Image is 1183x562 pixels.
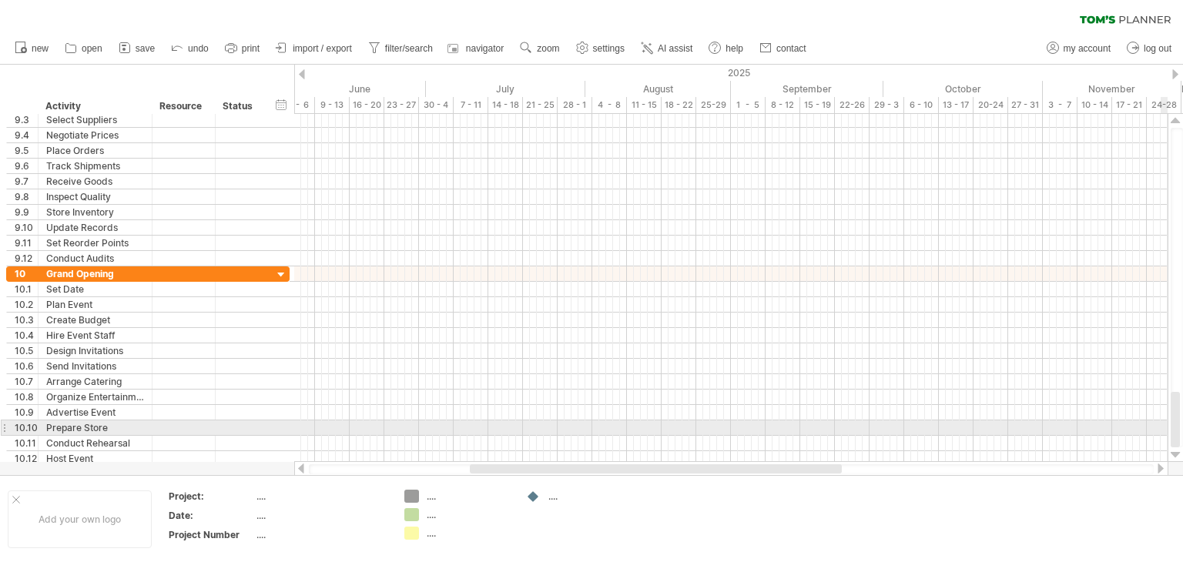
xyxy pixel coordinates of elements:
[835,97,870,113] div: 22-26
[558,97,592,113] div: 28 - 1
[15,313,38,327] div: 10.3
[1144,43,1171,54] span: log out
[15,143,38,158] div: 9.5
[15,405,38,420] div: 10.9
[516,38,564,59] a: zoom
[46,236,144,250] div: Set Reorder Points
[46,451,144,466] div: Host Event
[11,38,53,59] a: new
[705,38,748,59] a: help
[46,374,144,389] div: Arrange Catering
[46,143,144,158] div: Place Orders
[46,112,144,127] div: Select Suppliers
[627,97,662,113] div: 11 - 15
[8,490,152,548] div: Add your own logo
[136,43,155,54] span: save
[46,174,144,189] div: Receive Goods
[256,528,386,541] div: ....
[658,43,692,54] span: AI assist
[46,313,144,327] div: Create Budget
[32,43,49,54] span: new
[272,38,357,59] a: import / export
[15,205,38,219] div: 9.9
[726,43,743,54] span: help
[61,38,107,59] a: open
[592,97,627,113] div: 4 - 8
[15,266,38,281] div: 10
[466,43,504,54] span: navigator
[315,97,350,113] div: 9 - 13
[221,38,264,59] a: print
[159,99,206,114] div: Resource
[766,97,800,113] div: 8 - 12
[488,97,523,113] div: 14 - 18
[169,528,253,541] div: Project Number
[15,328,38,343] div: 10.4
[419,97,454,113] div: 30 - 4
[15,251,38,266] div: 9.12
[167,38,213,59] a: undo
[46,282,144,296] div: Set Date
[46,128,144,142] div: Negotiate Prices
[1147,97,1181,113] div: 24-28
[1043,81,1181,97] div: November 2025
[15,282,38,296] div: 10.1
[46,220,144,235] div: Update Records
[548,490,632,503] div: ....
[46,436,144,450] div: Conduct Rehearsal
[15,390,38,404] div: 10.8
[883,81,1043,97] div: October 2025
[15,112,38,127] div: 9.3
[46,343,144,358] div: Design Invitations
[46,266,144,281] div: Grand Opening
[974,97,1008,113] div: 20-24
[15,128,38,142] div: 9.4
[445,38,508,59] a: navigator
[46,405,144,420] div: Advertise Event
[1008,97,1043,113] div: 27 - 31
[45,99,143,114] div: Activity
[15,343,38,358] div: 10.5
[46,328,144,343] div: Hire Event Staff
[1123,38,1176,59] a: log out
[585,81,731,97] div: August 2025
[15,159,38,173] div: 9.6
[427,490,511,503] div: ....
[593,43,625,54] span: settings
[870,97,904,113] div: 29 - 3
[46,159,144,173] div: Track Shipments
[662,97,696,113] div: 18 - 22
[15,220,38,235] div: 9.10
[15,189,38,204] div: 9.8
[46,420,144,435] div: Prepare Store
[169,490,253,503] div: Project:
[731,97,766,113] div: 1 - 5
[15,297,38,312] div: 10.2
[15,359,38,373] div: 10.6
[800,97,835,113] div: 15 - 19
[939,97,974,113] div: 13 - 17
[46,297,144,312] div: Plan Event
[242,43,260,54] span: print
[1064,43,1111,54] span: my account
[46,205,144,219] div: Store Inventory
[15,236,38,250] div: 9.11
[1043,38,1115,59] a: my account
[223,99,256,114] div: Status
[426,81,585,97] div: July 2025
[1112,97,1147,113] div: 17 - 21
[256,509,386,522] div: ....
[364,38,437,59] a: filter/search
[46,390,144,404] div: Organize Entertainment
[15,436,38,450] div: 10.11
[756,38,811,59] a: contact
[115,38,159,59] a: save
[46,189,144,204] div: Inspect Quality
[427,508,511,521] div: ....
[637,38,697,59] a: AI assist
[15,374,38,389] div: 10.7
[293,43,352,54] span: import / export
[350,97,384,113] div: 16 - 20
[776,43,806,54] span: contact
[280,81,426,97] div: June 2025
